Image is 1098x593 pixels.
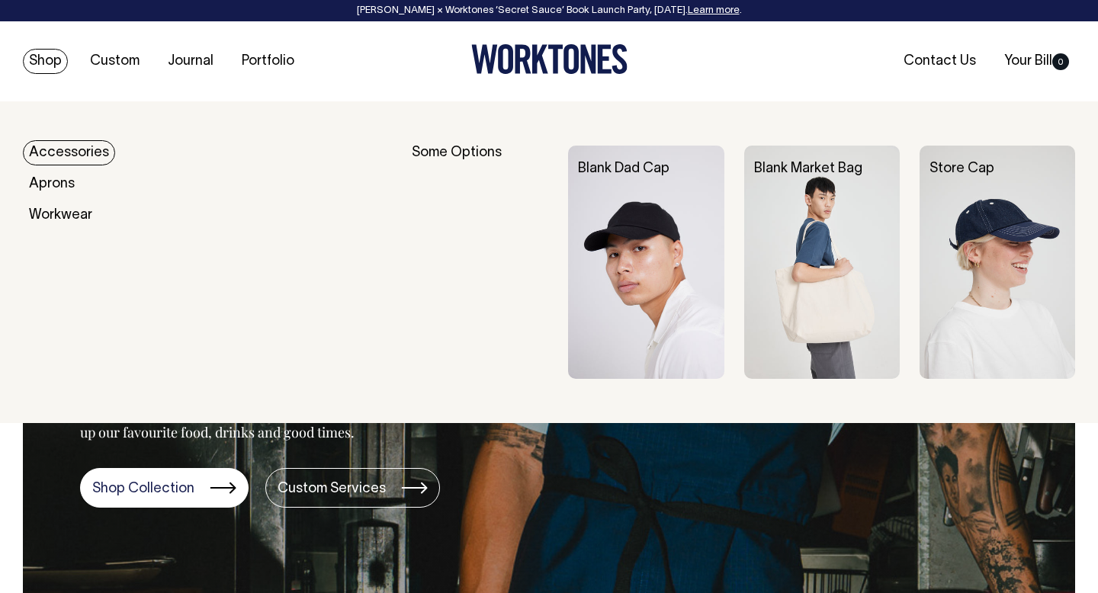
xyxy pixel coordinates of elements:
span: 0 [1052,53,1069,70]
div: Some Options [412,146,548,379]
img: Store Cap [920,146,1075,379]
a: Shop Collection [80,468,249,508]
a: Custom Services [265,468,440,508]
a: Shop [23,49,68,74]
a: Blank Dad Cap [578,162,669,175]
img: Blank Dad Cap [568,146,724,379]
a: Accessories [23,140,115,165]
a: Portfolio [236,49,300,74]
a: Contact Us [897,49,982,74]
a: Your Bill0 [998,49,1075,74]
a: Workwear [23,203,98,228]
img: Blank Market Bag [744,146,900,379]
a: Journal [162,49,220,74]
a: Aprons [23,171,81,197]
a: Custom [84,49,146,74]
div: [PERSON_NAME] × Worktones ‘Secret Sauce’ Book Launch Party, [DATE]. . [15,5,1083,16]
a: Learn more [688,6,740,15]
a: Blank Market Bag [754,162,862,175]
a: Store Cap [929,162,994,175]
